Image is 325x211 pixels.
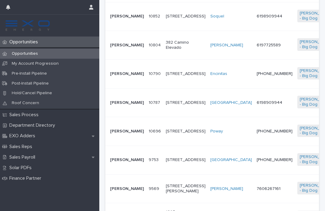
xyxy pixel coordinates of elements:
[7,81,54,86] p: Post-Install Pipeline
[257,14,282,18] a: 6198909944
[7,165,36,171] p: Solar PDFs
[149,13,161,19] p: 10852
[149,128,162,134] p: 10696
[166,129,206,134] p: [STREET_ADDRESS]
[149,185,160,191] p: 9569
[257,101,282,105] a: 6198909944
[210,129,223,134] a: Poway
[149,156,160,163] p: 9753
[110,14,144,19] p: [PERSON_NAME]
[149,99,161,105] p: 10787
[7,175,46,181] p: Finance Partner
[110,100,144,105] p: [PERSON_NAME]
[210,186,243,191] a: [PERSON_NAME]
[5,20,51,32] img: FKS5r6ZBThi8E5hshIGi
[210,100,252,105] a: [GEOGRAPHIC_DATA]
[210,157,252,163] a: [GEOGRAPHIC_DATA]
[110,186,144,191] p: [PERSON_NAME]
[7,91,57,96] p: Hold/Cancel Pipeline
[7,112,43,118] p: Sales Process
[257,43,281,47] a: 6197725589
[166,14,206,19] p: [STREET_ADDRESS]
[210,71,227,76] a: Encinitas
[7,39,43,45] p: Opportunities
[210,43,243,48] a: [PERSON_NAME]
[257,187,280,191] a: 7606267161
[149,42,162,48] p: 10804
[7,51,43,56] p: Opportunities
[7,154,40,160] p: Sales Payroll
[7,144,37,150] p: Sales Reps
[166,100,206,105] p: [STREET_ADDRESS]
[166,157,206,163] p: [STREET_ADDRESS]
[210,14,224,19] a: Soquel
[7,133,40,139] p: EXO Adders
[166,40,206,50] p: 382 Camino Elevado
[110,129,144,134] p: [PERSON_NAME]
[7,61,63,66] p: My Account Progression
[110,43,144,48] p: [PERSON_NAME]
[7,71,52,76] p: Pre-Install Pipeline
[166,184,206,194] p: [STREET_ADDRESS][PERSON_NAME]
[110,71,144,76] p: [PERSON_NAME]
[257,72,292,76] a: [PHONE_NUMBER]
[149,70,162,76] p: 10790
[257,129,292,133] a: [PHONE_NUMBER]
[7,101,44,106] p: Roof Concern
[7,123,60,128] p: Department Directory
[166,71,206,76] p: [STREET_ADDRESS]
[110,157,144,163] p: [PERSON_NAME]
[257,158,292,162] a: [PHONE_NUMBER]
